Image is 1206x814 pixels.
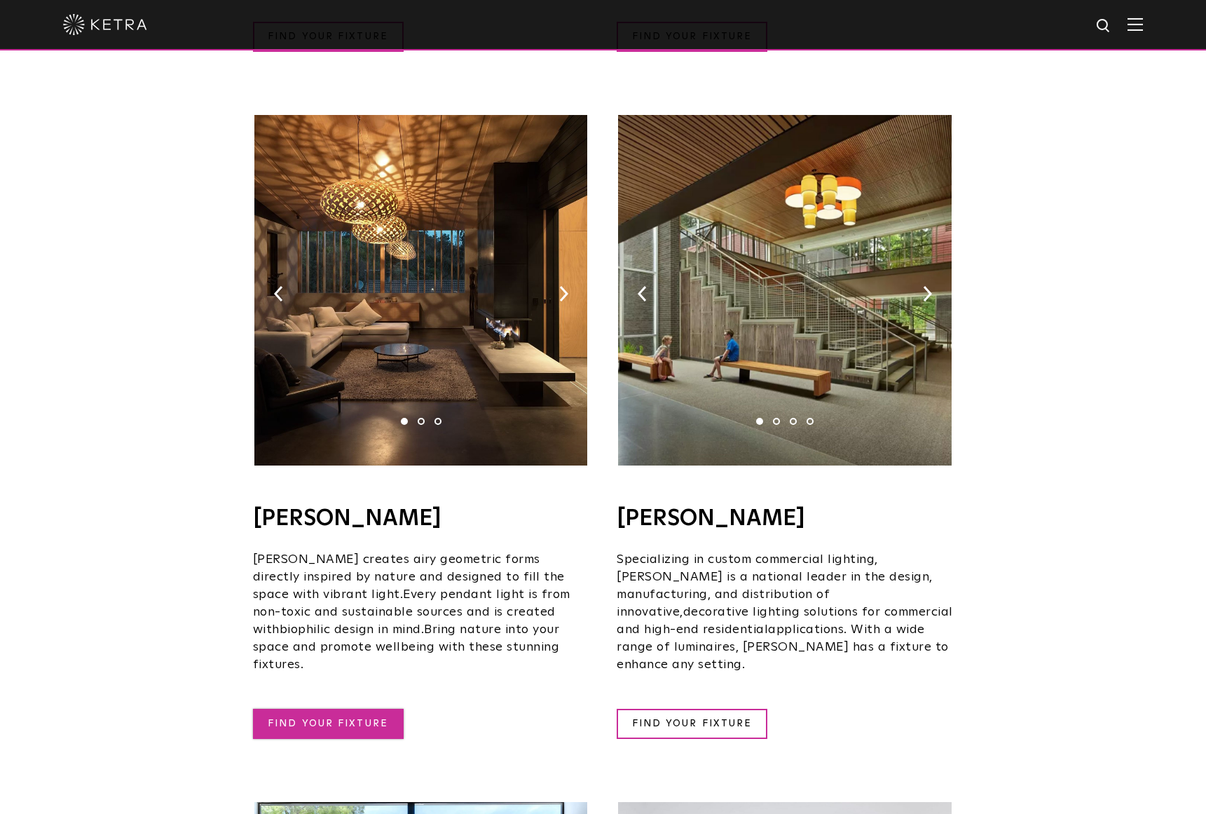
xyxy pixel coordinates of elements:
img: ketra-logo-2019-white [63,14,147,35]
img: arrow-left-black.svg [274,286,283,301]
img: arrow-right-black.svg [923,286,932,301]
img: arrow-right-black.svg [559,286,568,301]
span: [PERSON_NAME] [617,571,723,583]
a: FIND YOUR FIXTURE [617,709,767,739]
span: is a national leader in the design, manufacturing, and distribution of innovative, [617,571,933,618]
h4: [PERSON_NAME] [253,508,589,530]
span: [PERSON_NAME] creates airy geometric forms directly inspired by nature and designed to fill the s... [253,553,565,601]
img: arrow-left-black.svg [638,286,647,301]
h4: [PERSON_NAME] [617,508,953,530]
p: biophilic design in mind. [253,551,589,674]
img: Hamburger%20Nav.svg [1128,18,1143,31]
a: FIND YOUR FIXTURE [253,709,404,739]
span: applications. With a wide range of luminaires, [PERSON_NAME] has a fixture to enhance any setting. [617,623,949,671]
span: decorative lighting solutions for commercial and high-end residential [617,606,953,636]
img: Lumetta_KetraReadySolutions-03.jpg [618,115,951,466]
img: search icon [1095,18,1113,35]
span: Bring nature into your space and promote wellbeing with these stunning fixtures. [253,623,560,671]
img: TruBridge_KetraReadySolutions-01.jpg [254,115,587,466]
span: Every pendant light is from non-toxic and sustainable sources and is created with [253,588,570,636]
span: Specializing in custom commercial lighting, [617,553,878,566]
